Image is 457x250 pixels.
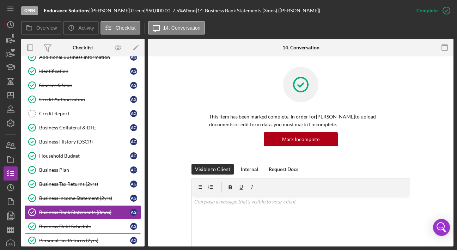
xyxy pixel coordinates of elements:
[63,21,98,35] button: Activity
[130,54,137,61] div: A G
[100,21,140,35] button: Checklist
[39,153,130,159] div: Household Budget
[130,237,137,244] div: A G
[183,8,196,13] div: 60 mo
[130,110,137,117] div: A G
[130,82,137,89] div: A G
[433,219,450,236] div: Open Intercom Messenger
[25,92,141,106] a: Credit AuthorizationAG
[25,64,141,78] a: IdentificationAG
[39,181,130,187] div: Business Tax Returns (2yrs)
[25,177,141,191] a: Business Tax Returns (2yrs)AG
[25,149,141,163] a: Household BudgetAG
[39,111,130,116] div: Credit Report
[195,164,230,175] div: Visible to Client
[264,132,338,146] button: Mark Incomplete
[73,45,93,50] div: Checklist
[130,124,137,131] div: A G
[39,97,130,102] div: Credit Authorization
[25,135,141,149] a: Business History (DSCR)AG
[163,25,201,31] label: 14. Conversation
[25,78,141,92] a: Sources & UsesAG
[130,166,137,173] div: A G
[146,8,172,13] div: $50,000.00
[25,121,141,135] a: Business Collateral & DTEAG
[209,113,392,129] p: This item has been marked complete. In order for [PERSON_NAME] to upload documents or edit form d...
[409,4,453,18] button: Complete
[39,83,130,88] div: Sources & Uses
[8,242,13,246] text: AA
[130,68,137,75] div: A G
[21,6,38,15] div: Open
[130,195,137,202] div: A G
[25,163,141,177] a: Business PlanAG
[39,139,130,145] div: Business History (DSCR)
[116,25,136,31] label: Checklist
[25,106,141,121] a: Credit ReportAG
[39,54,130,60] div: Additional Business Information
[241,164,258,175] div: Internal
[78,25,94,31] label: Activity
[25,219,141,233] a: Business Debt ScheduleAG
[36,25,57,31] label: Overview
[39,195,130,201] div: Business Income Statement (2yrs)
[44,8,91,13] div: |
[39,68,130,74] div: Identification
[191,164,234,175] button: Visible to Client
[148,21,205,35] button: 14. Conversation
[130,181,137,188] div: A G
[44,7,89,13] b: Endurance Solutions
[282,45,319,50] div: 14. Conversation
[130,209,137,216] div: A G
[39,167,130,173] div: Business Plan
[196,8,320,13] div: | 14. Business Bank Statements (3mos) ([PERSON_NAME])
[130,138,137,145] div: A G
[39,224,130,229] div: Business Debt Schedule
[130,152,137,159] div: A G
[237,164,262,175] button: Internal
[25,191,141,205] a: Business Income Statement (2yrs)AG
[130,96,137,103] div: A G
[130,223,137,230] div: A G
[265,164,302,175] button: Request Docs
[172,8,183,13] div: 7.5 %
[39,209,130,215] div: Business Bank Statements (3mos)
[25,50,141,64] a: Additional Business InformationAG
[416,4,438,18] div: Complete
[39,125,130,130] div: Business Collateral & DTE
[269,164,298,175] div: Request Docs
[25,233,141,248] a: Personal Tax Returns (2yrs)AG
[282,132,319,146] div: Mark Incomplete
[91,8,146,13] div: [PERSON_NAME] Green |
[25,205,141,219] a: Business Bank Statements (3mos)AG
[21,21,61,35] button: Overview
[39,238,130,243] div: Personal Tax Returns (2yrs)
